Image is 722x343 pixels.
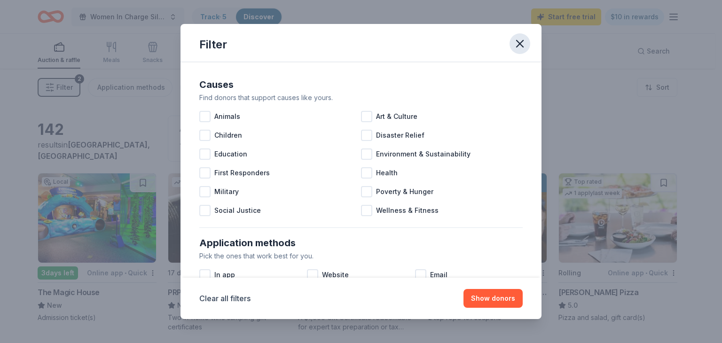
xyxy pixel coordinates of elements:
span: Wellness & Fitness [376,205,439,216]
span: Website [322,269,349,281]
span: Disaster Relief [376,130,424,141]
span: Art & Culture [376,111,417,122]
span: Poverty & Hunger [376,186,433,197]
span: Military [214,186,239,197]
button: Clear all filters [199,293,251,304]
span: In app [214,269,235,281]
span: Education [214,148,247,160]
div: Causes [199,77,523,92]
div: Find donors that support causes like yours. [199,92,523,103]
span: First Responders [214,167,270,179]
div: Pick the ones that work best for you. [199,250,523,262]
span: Environment & Sustainability [376,148,471,160]
span: Social Justice [214,205,261,216]
span: Health [376,167,398,179]
span: Children [214,130,242,141]
div: Filter [199,37,227,52]
span: Email [430,269,447,281]
div: Application methods [199,235,523,250]
span: Animals [214,111,240,122]
button: Show donors [463,289,523,308]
